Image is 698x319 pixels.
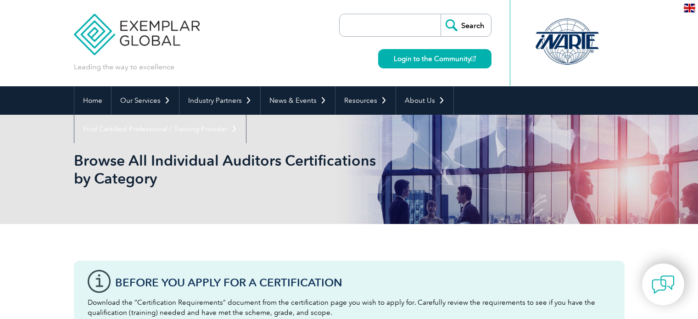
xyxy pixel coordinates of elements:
input: Search [441,14,491,36]
a: Home [74,86,111,115]
a: Our Services [112,86,179,115]
a: Resources [335,86,396,115]
a: Find Certified Professional / Training Provider [74,115,246,143]
img: en [684,4,695,12]
p: Download the “Certification Requirements” document from the certification page you wish to apply ... [88,297,611,318]
h3: Before You Apply For a Certification [115,277,611,288]
a: Login to the Community [378,49,491,68]
a: News & Events [261,86,335,115]
p: Leading the way to excellence [74,62,174,72]
img: contact-chat.png [652,273,675,296]
a: Industry Partners [179,86,260,115]
a: About Us [396,86,453,115]
img: open_square.png [471,56,476,61]
h1: Browse All Individual Auditors Certifications by Category [74,151,426,187]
